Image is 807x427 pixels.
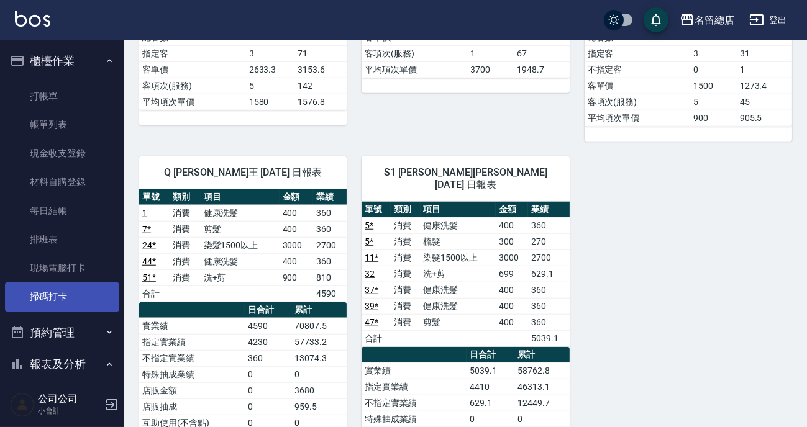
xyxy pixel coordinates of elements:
td: 4230 [245,334,291,350]
td: 2700 [528,249,570,266]
td: 客項次(服務) [139,78,246,94]
td: 400 [280,205,313,221]
td: 平均項次單價 [139,94,246,110]
td: 5039.1 [528,330,570,346]
td: 400 [280,253,313,269]
td: 消費 [391,314,420,330]
td: 健康洗髮 [421,217,496,233]
td: 360 [528,298,570,314]
a: 每日結帳 [5,197,119,225]
th: 金額 [496,202,528,218]
td: 消費 [170,237,200,253]
span: S1 [PERSON_NAME][PERSON_NAME] [DATE] 日報表 [376,166,554,191]
td: 不指定客 [585,61,690,78]
td: 300 [496,233,528,249]
td: 剪髮 [201,221,280,237]
td: 實業績 [139,318,245,334]
td: 0 [690,61,737,78]
a: 1 [142,208,147,218]
td: 900 [690,110,737,126]
td: 4590 [313,285,347,302]
td: 特殊抽成業績 [139,366,245,382]
a: 打帳單 [5,82,119,110]
td: 0 [245,398,291,415]
td: 消費 [391,282,420,298]
td: 360 [528,217,570,233]
td: 染髮1500以上 [201,237,280,253]
td: 剪髮 [421,314,496,330]
span: Q [PERSON_NAME]王 [DATE] 日報表 [154,166,332,179]
a: 材料自購登錄 [5,168,119,196]
table: a dense table [362,202,569,347]
td: 3680 [291,382,347,398]
td: 1948.7 [514,61,569,78]
td: 1 [737,61,792,78]
td: 消費 [391,249,420,266]
td: 5 [246,78,294,94]
td: 特殊抽成業績 [362,411,467,427]
td: 1500 [690,78,737,94]
button: 登出 [744,9,792,32]
td: 45 [737,94,792,110]
th: 業績 [528,202,570,218]
td: 400 [496,217,528,233]
a: 帳單列表 [5,110,119,139]
td: 客項次(服務) [362,45,467,61]
td: 46313.1 [514,379,570,395]
th: 業績 [313,189,347,205]
td: 3153.6 [294,61,347,78]
a: 掃碼打卡 [5,282,119,311]
th: 日合計 [467,347,514,363]
td: 57733.2 [291,334,347,350]
td: 健康洗髮 [201,253,280,269]
h5: 公司公司 [38,393,101,405]
td: 3000 [496,249,528,266]
td: 142 [294,78,347,94]
td: 3 [690,45,737,61]
td: 指定客 [585,45,690,61]
td: 400 [496,298,528,314]
td: 67 [514,45,569,61]
td: 4410 [467,379,514,395]
td: 健康洗髮 [421,282,496,298]
td: 1580 [246,94,294,110]
td: 2700 [313,237,347,253]
td: 指定客 [139,45,246,61]
td: 洗+剪 [421,266,496,282]
th: 項目 [201,189,280,205]
td: 0 [291,366,347,382]
td: 消費 [170,269,200,285]
td: 不指定實業績 [362,395,467,411]
td: 客單價 [585,78,690,94]
button: 櫃檯作業 [5,45,119,77]
img: Logo [15,11,50,27]
td: 810 [313,269,347,285]
td: 900 [280,269,313,285]
td: 洗+剪 [201,269,280,285]
td: 0 [245,382,291,398]
td: 400 [496,282,528,298]
td: 360 [245,350,291,366]
td: 71 [294,45,347,61]
th: 項目 [421,202,496,218]
th: 單號 [362,202,391,218]
td: 消費 [391,233,420,249]
a: 現場電腦打卡 [5,254,119,282]
td: 629.1 [528,266,570,282]
td: 699 [496,266,528,282]
td: 360 [313,221,347,237]
td: 3000 [280,237,313,253]
td: 消費 [170,253,200,269]
td: 70807.5 [291,318,347,334]
button: 報表及分析 [5,348,119,380]
th: 類別 [170,189,200,205]
td: 消費 [170,205,200,221]
th: 累計 [514,347,570,363]
td: 1 [467,45,514,61]
td: 消費 [170,221,200,237]
td: 實業績 [362,362,467,379]
td: 0 [514,411,570,427]
td: 客項次(服務) [585,94,690,110]
td: 平均項次單價 [362,61,467,78]
td: 5039.1 [467,362,514,379]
